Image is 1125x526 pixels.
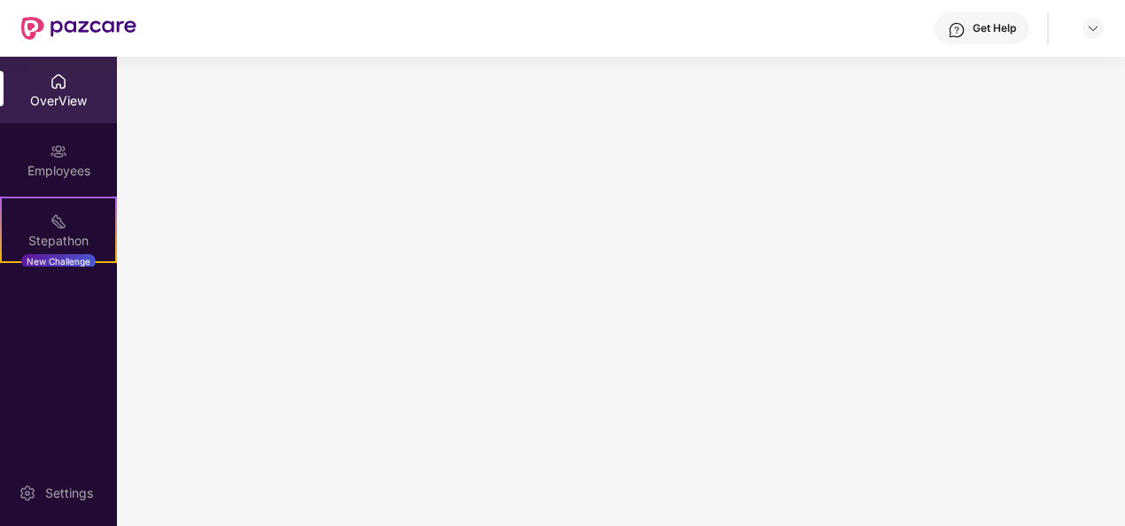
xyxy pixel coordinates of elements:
[973,21,1016,35] div: Get Help
[948,21,966,39] img: svg+xml;base64,PHN2ZyBpZD0iSGVscC0zMngzMiIgeG1sbnM9Imh0dHA6Ly93d3cudzMub3JnLzIwMDAvc3ZnIiB3aWR0aD...
[50,73,67,90] img: svg+xml;base64,PHN2ZyBpZD0iSG9tZSIgeG1sbnM9Imh0dHA6Ly93d3cudzMub3JnLzIwMDAvc3ZnIiB3aWR0aD0iMjAiIG...
[21,254,96,268] div: New Challenge
[19,484,36,502] img: svg+xml;base64,PHN2ZyBpZD0iU2V0dGluZy0yMHgyMCIgeG1sbnM9Imh0dHA6Ly93d3cudzMub3JnLzIwMDAvc3ZnIiB3aW...
[50,143,67,160] img: svg+xml;base64,PHN2ZyBpZD0iRW1wbG95ZWVzIiB4bWxucz0iaHR0cDovL3d3dy53My5vcmcvMjAwMC9zdmciIHdpZHRoPS...
[2,232,115,250] div: Stepathon
[1086,21,1100,35] img: svg+xml;base64,PHN2ZyBpZD0iRHJvcGRvd24tMzJ4MzIiIHhtbG5zPSJodHRwOi8vd3d3LnczLm9yZy8yMDAwL3N2ZyIgd2...
[50,213,67,230] img: svg+xml;base64,PHN2ZyB4bWxucz0iaHR0cDovL3d3dy53My5vcmcvMjAwMC9zdmciIHdpZHRoPSIyMSIgaGVpZ2h0PSIyMC...
[40,484,98,502] div: Settings
[21,17,136,40] img: New Pazcare Logo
